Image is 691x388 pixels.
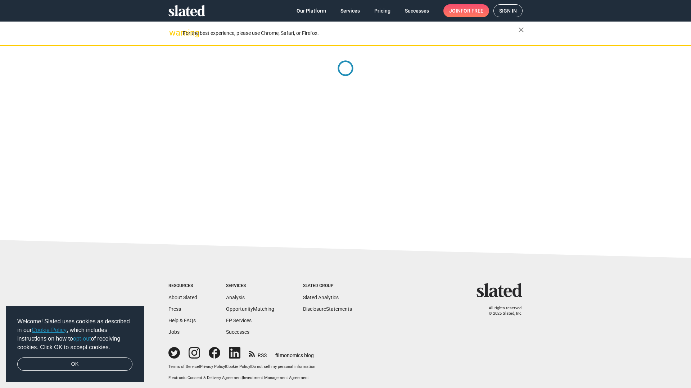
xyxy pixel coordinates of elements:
[168,375,242,380] a: Electronic Consent & Delivery Agreement
[340,4,360,17] span: Services
[242,375,243,380] span: |
[226,306,274,312] a: OpportunityMatching
[17,317,132,352] span: Welcome! Slated uses cookies as described in our , which includes instructions on how to of recei...
[251,364,315,370] button: Do not sell my personal information
[168,306,181,312] a: Press
[291,4,332,17] a: Our Platform
[226,318,252,323] a: EP Services
[461,4,483,17] span: for free
[374,4,390,17] span: Pricing
[399,4,435,17] a: Successes
[226,329,249,335] a: Successes
[405,4,429,17] span: Successes
[168,295,197,300] a: About Slated
[275,352,284,358] span: film
[226,364,250,369] a: Cookie Policy
[275,346,314,359] a: filmonomics blog
[168,318,196,323] a: Help & FAQs
[249,348,267,359] a: RSS
[297,4,326,17] span: Our Platform
[369,4,396,17] a: Pricing
[250,364,251,369] span: |
[183,28,518,38] div: For the best experience, please use Chrome, Safari, or Firefox.
[6,306,144,383] div: cookieconsent
[226,295,245,300] a: Analysis
[303,295,339,300] a: Slated Analytics
[226,283,274,289] div: Services
[335,4,366,17] a: Services
[17,357,132,371] a: dismiss cookie message
[32,327,67,333] a: Cookie Policy
[493,4,523,17] a: Sign in
[303,306,352,312] a: DisclosureStatements
[517,26,525,34] mat-icon: close
[225,364,226,369] span: |
[73,336,91,342] a: opt-out
[303,283,352,289] div: Slated Group
[243,375,309,380] a: Investment Management Agreement
[168,283,197,289] div: Resources
[169,28,178,37] mat-icon: warning
[199,364,200,369] span: |
[168,329,180,335] a: Jobs
[499,5,517,17] span: Sign in
[168,364,199,369] a: Terms of Service
[449,4,483,17] span: Join
[481,306,523,316] p: All rights reserved. © 2025 Slated, Inc.
[443,4,489,17] a: Joinfor free
[200,364,225,369] a: Privacy Policy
